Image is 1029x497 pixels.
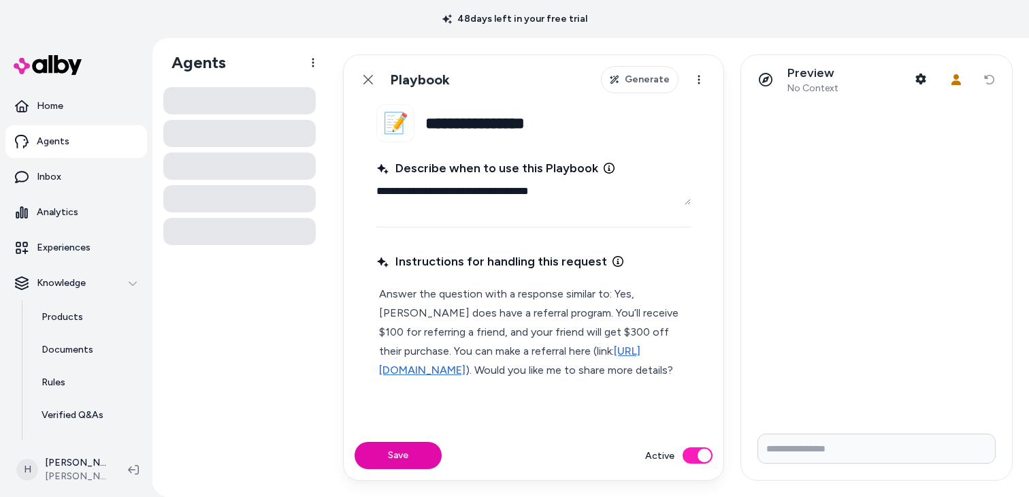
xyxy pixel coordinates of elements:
[37,206,78,219] p: Analytics
[14,55,82,75] img: alby Logo
[787,65,838,81] p: Preview
[37,170,61,184] p: Inbox
[42,310,83,324] p: Products
[37,276,86,290] p: Knowledge
[42,376,65,389] p: Rules
[28,301,147,334] a: Products
[390,71,450,89] h1: Playbook
[45,470,106,483] span: [PERSON_NAME]
[5,231,147,264] a: Experiences
[787,82,838,95] span: No Context
[434,12,595,26] p: 48 days left in your free trial
[16,459,38,481] span: H
[601,66,679,93] button: Generate
[28,399,147,432] a: Verified Q&As
[355,442,442,469] button: Save
[625,73,670,86] span: Generate
[28,366,147,399] a: Rules
[45,456,106,470] p: [PERSON_NAME]
[376,252,607,271] span: Instructions for handling this request
[5,90,147,123] a: Home
[161,52,226,73] h1: Agents
[37,135,69,148] p: Agents
[379,285,688,380] p: Answer the question with a response similar to: Yes, [PERSON_NAME] does have a referral program. ...
[8,448,117,492] button: H[PERSON_NAME][PERSON_NAME]
[42,408,103,422] p: Verified Q&As
[37,241,91,255] p: Experiences
[645,449,674,463] label: Active
[28,334,147,366] a: Documents
[28,432,147,464] a: Reviews
[376,104,414,142] button: 📝
[376,159,598,178] span: Describe when to use this Playbook
[5,267,147,300] button: Knowledge
[5,125,147,158] a: Agents
[5,196,147,229] a: Analytics
[42,343,93,357] p: Documents
[37,99,63,113] p: Home
[757,434,996,464] input: Write your prompt here
[5,161,147,193] a: Inbox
